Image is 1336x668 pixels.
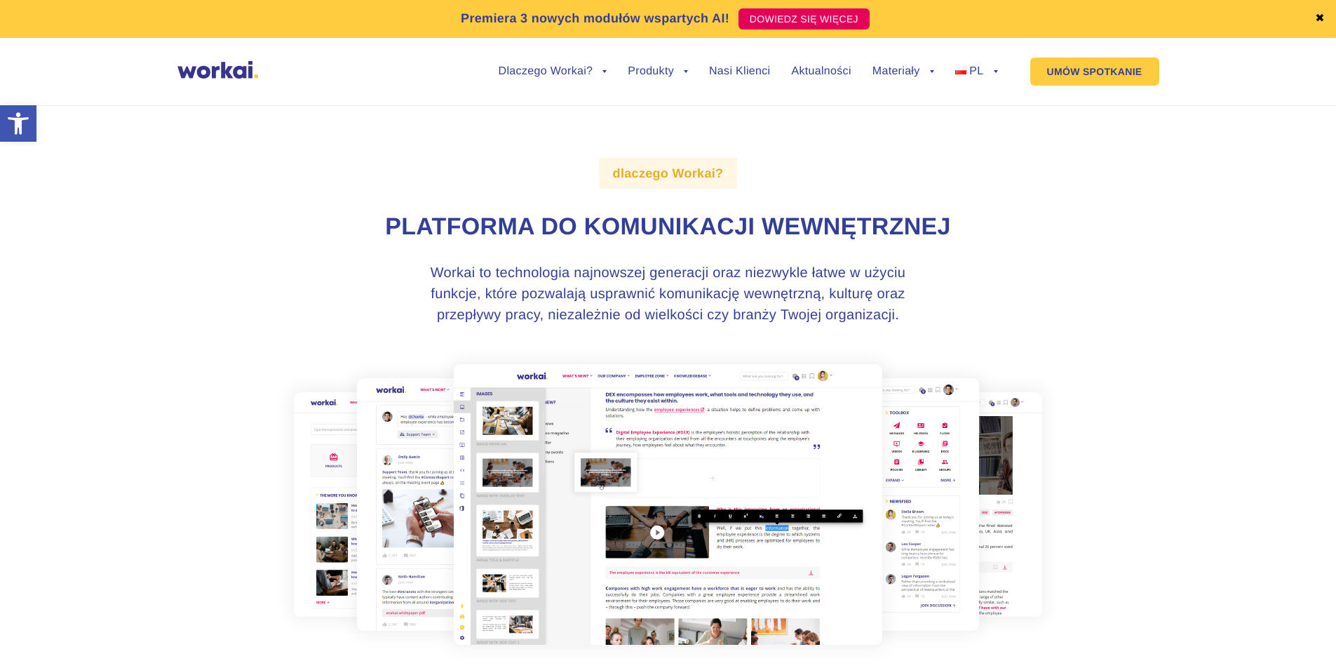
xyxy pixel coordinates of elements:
img: why Workai? [279,348,1057,661]
a: Dlaczego Workai? [499,66,607,77]
a: Nasi Klienci [709,66,770,77]
span: PL [969,65,983,77]
a: UMÓW SPOTKANIE [1030,58,1159,86]
a: DOWIEDZ SIĘ WIĘCEJ [738,8,870,29]
a: Materiały [872,66,934,77]
label: dlaczego Workai? [599,158,738,189]
h3: Workai to technologia najnowszej generacji oraz niezwykle łatwe w użyciu funkcje, które pozwalają... [405,262,931,326]
p: Premiera 3 nowych modułów wspartych AI! [461,9,729,28]
a: Produkty [628,66,688,77]
a: Aktualności [791,66,851,77]
a: ✖ [1315,13,1325,25]
h1: Platforma do komunikacji wewnętrznej [279,211,1058,243]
